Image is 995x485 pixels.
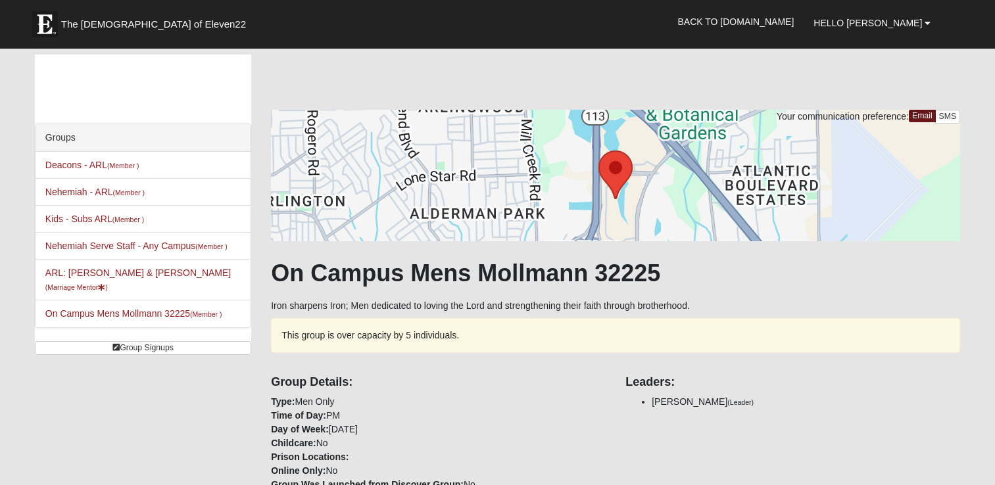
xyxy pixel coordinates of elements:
[271,410,326,421] strong: Time of Day:
[271,438,316,448] strong: Childcare:
[32,11,58,37] img: Eleven22 logo
[45,308,222,319] a: On Campus Mens Mollmann 32225(Member )
[25,5,288,37] a: The [DEMOGRAPHIC_DATA] of Eleven22
[652,395,960,409] li: [PERSON_NAME]
[45,160,139,170] a: Deacons - ARL(Member )
[45,267,231,292] a: ARL: [PERSON_NAME] & [PERSON_NAME](Marriage Mentor)
[271,451,349,462] strong: Prison Locations:
[271,396,295,407] strong: Type:
[271,424,329,434] strong: Day of Week:
[813,18,922,28] span: Hello [PERSON_NAME]
[45,187,145,197] a: Nehemiah - ARL(Member )
[777,111,909,122] span: Your communication preference:
[271,259,960,287] h1: On Campus Mens Mollmann 32225
[935,110,961,124] a: SMS
[112,216,144,223] small: (Member )
[667,5,804,38] a: Back to [DOMAIN_NAME]
[190,310,222,318] small: (Member )
[61,18,246,31] span: The [DEMOGRAPHIC_DATA] of Eleven22
[107,162,139,170] small: (Member )
[113,189,145,196] small: (Member )
[45,283,108,291] small: (Marriage Mentor )
[271,318,960,353] div: This group is over capacity by 5 individuals.
[195,242,227,250] small: (Member )
[625,375,960,390] h4: Leaders:
[36,124,251,152] div: Groups
[804,7,940,39] a: Hello [PERSON_NAME]
[45,214,144,224] a: Kids - Subs ARL(Member )
[271,375,606,390] h4: Group Details:
[45,241,228,251] a: Nehemiah Serve Staff - Any Campus(Member )
[35,341,251,355] a: Group Signups
[727,398,754,406] small: (Leader)
[909,110,936,122] a: Email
